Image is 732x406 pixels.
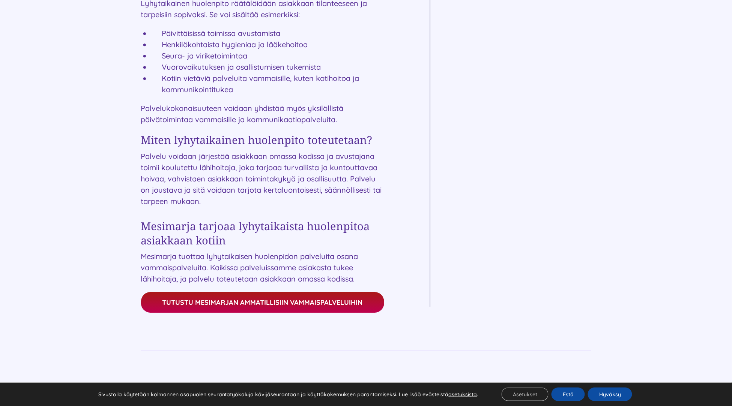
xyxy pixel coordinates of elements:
[141,133,384,147] h2: Miten lyhytaikainen huolenpito toteutetaan?
[141,251,384,285] p: Mesimarja tuottaa lyhytaikaisen huolenpidon palveluita osana vammaispalveluita. Kaikissa palvelui...
[141,219,384,247] h2: Mesimarja tarjoaa lyhytaikaista huolenpitoa asiakkaan kotiin
[98,391,478,398] p: Sivustolla käytetään kolmannen osapuolen seurantatyökaluja kävijäseurantaan ja käyttäkokemuksen p...
[141,151,384,207] p: Palvelu voidaan järjestää asiakkaan omassa kodissa ja avustajana toimii koulutettu lähihoitaja, j...
[502,388,549,401] button: Asetukset
[151,50,384,61] li: Seura- ja viriketoimintaa
[151,73,384,95] li: Kotiin vietäviä palveluita vammaisille, kuten kotihoitoa ja kommunikointitukea
[449,391,477,398] button: asetuksista
[162,298,363,306] span: Tutustu Mesimarjan ammatillisiin vammaispalveluihin
[141,103,384,125] p: Palvelukokonaisuuteen voidaan yhdistää myös yksilöllistä päivätoimintaa vammaisille ja kommunikaa...
[552,388,585,401] button: Estä
[141,292,384,313] a: Tutustu Mesimarjan ammatillisiin vammaispalveluihin
[588,388,632,401] button: Hyväksy
[151,39,384,50] li: Henkilökohtaista hygieniaa ja lääkehoitoa
[151,28,384,39] li: Päivittäisissä toimissa avustamista
[151,61,384,73] li: Vuorovaikutuksen ja osallistumisen tukemista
